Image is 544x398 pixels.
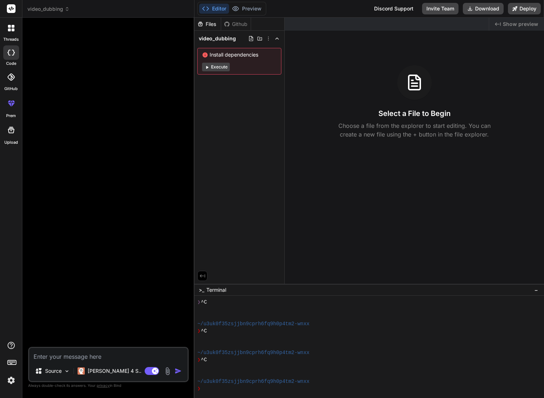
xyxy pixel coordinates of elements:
img: icon [175,367,182,375]
div: Discord Support [370,3,418,14]
span: Install dependencies [202,51,277,58]
span: ~/u3uk0f35zsjjbn9cprh6fq9h0p4tm2-wnxx [197,320,310,327]
img: Claude 4 Sonnet [78,367,85,375]
span: ❯ [197,299,201,306]
label: threads [3,36,19,43]
span: Terminal [206,286,226,294]
span: ❯ [197,327,201,335]
label: GitHub [4,86,18,92]
span: − [534,286,538,294]
button: Invite Team [422,3,459,14]
div: Files [194,21,221,28]
span: ❯ [197,385,201,392]
button: Execute [202,63,230,71]
img: Pick Models [64,368,70,374]
span: ~/u3uk0f35zsjjbn9cprh6fq9h0p4tm2-wnxx [197,349,310,356]
label: code [6,61,16,67]
span: video_dubbing [27,5,70,13]
img: settings [5,374,17,386]
button: Preview [229,4,264,14]
label: prem [6,113,16,119]
p: [PERSON_NAME] 4 S.. [88,367,141,375]
button: Editor [199,4,229,14]
button: Deploy [508,3,541,14]
img: attachment [163,367,172,375]
p: Always double-check its answers. Your in Bind [28,382,189,389]
span: ❯ [197,356,201,363]
button: Download [463,3,504,14]
span: video_dubbing [199,35,236,42]
span: ^C [201,356,207,363]
button: − [533,284,540,296]
div: Github [221,21,251,28]
h3: Select a File to Begin [378,108,451,118]
span: Show preview [503,21,538,28]
p: Source [45,367,62,375]
label: Upload [4,139,18,146]
span: ~/u3uk0f35zsjjbn9cprh6fq9h0p4tm2-wnxx [197,378,310,385]
span: privacy [97,383,110,388]
p: Choose a file from the explorer to start editing. You can create a new file using the + button in... [334,121,495,139]
span: ^C [201,327,207,335]
span: ^C [201,299,207,306]
span: >_ [199,286,204,294]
